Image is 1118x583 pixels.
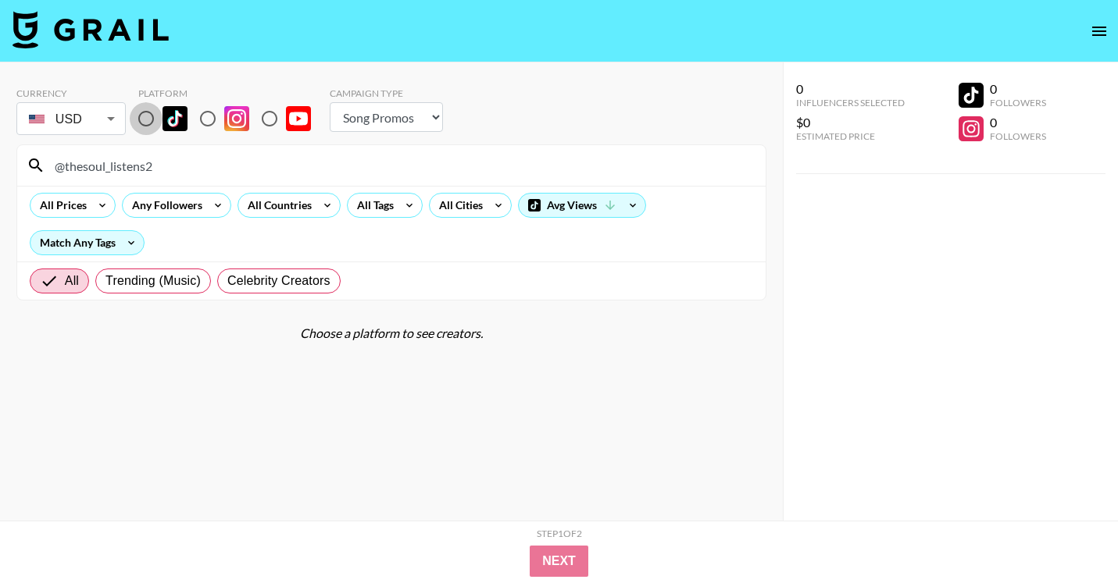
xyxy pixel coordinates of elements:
[123,194,205,217] div: Any Followers
[990,97,1046,108] div: Followers
[286,106,311,131] img: YouTube
[16,325,766,341] div: Choose a platform to see creators.
[796,81,905,97] div: 0
[163,106,188,131] img: TikTok
[30,231,144,254] div: Match Any Tags
[13,11,169,48] img: Grail Talent
[796,115,905,130] div: $0
[537,528,582,539] div: Step 1 of 2
[138,87,323,99] div: Platform
[519,194,645,217] div: Avg Views
[30,194,90,217] div: All Prices
[430,194,486,217] div: All Cities
[530,546,588,577] button: Next
[348,194,397,217] div: All Tags
[238,194,315,217] div: All Countries
[105,272,201,290] span: Trending (Music)
[16,87,126,99] div: Currency
[330,87,443,99] div: Campaign Type
[796,97,905,108] div: Influencers Selected
[224,106,249,131] img: Instagram
[990,115,1046,130] div: 0
[227,272,330,290] span: Celebrity Creators
[796,130,905,142] div: Estimated Price
[1040,505,1099,564] iframe: Drift Widget Chat Controller
[990,81,1046,97] div: 0
[20,105,123,133] div: USD
[45,153,756,178] input: Search by User Name
[1084,16,1115,47] button: open drawer
[65,272,79,290] span: All
[990,130,1046,142] div: Followers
